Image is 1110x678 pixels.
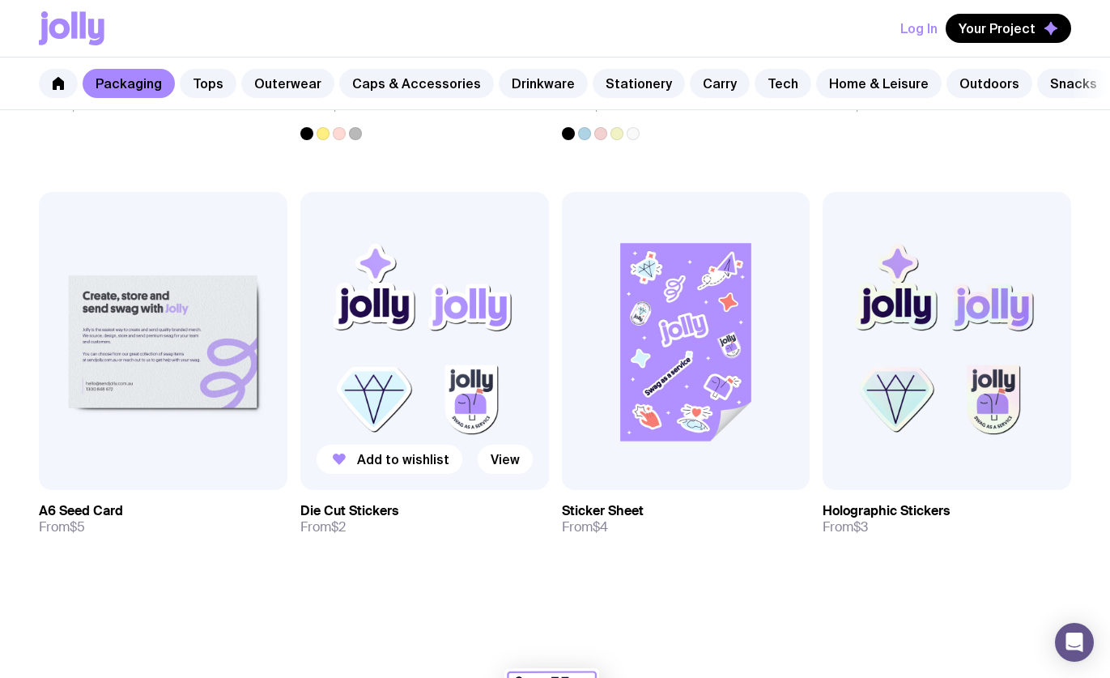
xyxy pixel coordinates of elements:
h3: Die Cut Stickers [300,503,398,519]
span: $3 [853,518,868,535]
span: Add to wishlist [357,451,449,467]
span: $2 [331,518,346,535]
a: A6 Seed CardFrom$5 [39,490,287,548]
button: Log In [900,14,938,43]
span: From [562,519,608,535]
a: Snacks [1037,69,1110,98]
button: Add to wishlist [317,445,462,474]
a: Outdoors [946,69,1032,98]
a: Holographic StickersFrom$3 [823,490,1071,548]
a: Die Cut StickersFrom$2 [300,490,549,548]
h3: Holographic Stickers [823,503,950,519]
span: Your Project [959,20,1036,36]
a: Outerwear [241,69,334,98]
span: $4 [593,518,608,535]
button: Your Project [946,14,1071,43]
a: Sticker SheetFrom$4 [562,490,810,548]
a: Tops [180,69,236,98]
span: From [823,519,868,535]
span: From [39,519,85,535]
a: View [478,445,533,474]
h3: A6 Seed Card [39,503,123,519]
span: From [300,519,346,535]
a: Stationery [593,69,685,98]
h3: Sticker Sheet [562,503,644,519]
div: Open Intercom Messenger [1055,623,1094,662]
a: Tech [755,69,811,98]
a: Carry [690,69,750,98]
span: $5 [70,518,85,535]
a: Packaging [83,69,175,98]
a: Caps & Accessories [339,69,494,98]
a: Drinkware [499,69,588,98]
a: Home & Leisure [816,69,942,98]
